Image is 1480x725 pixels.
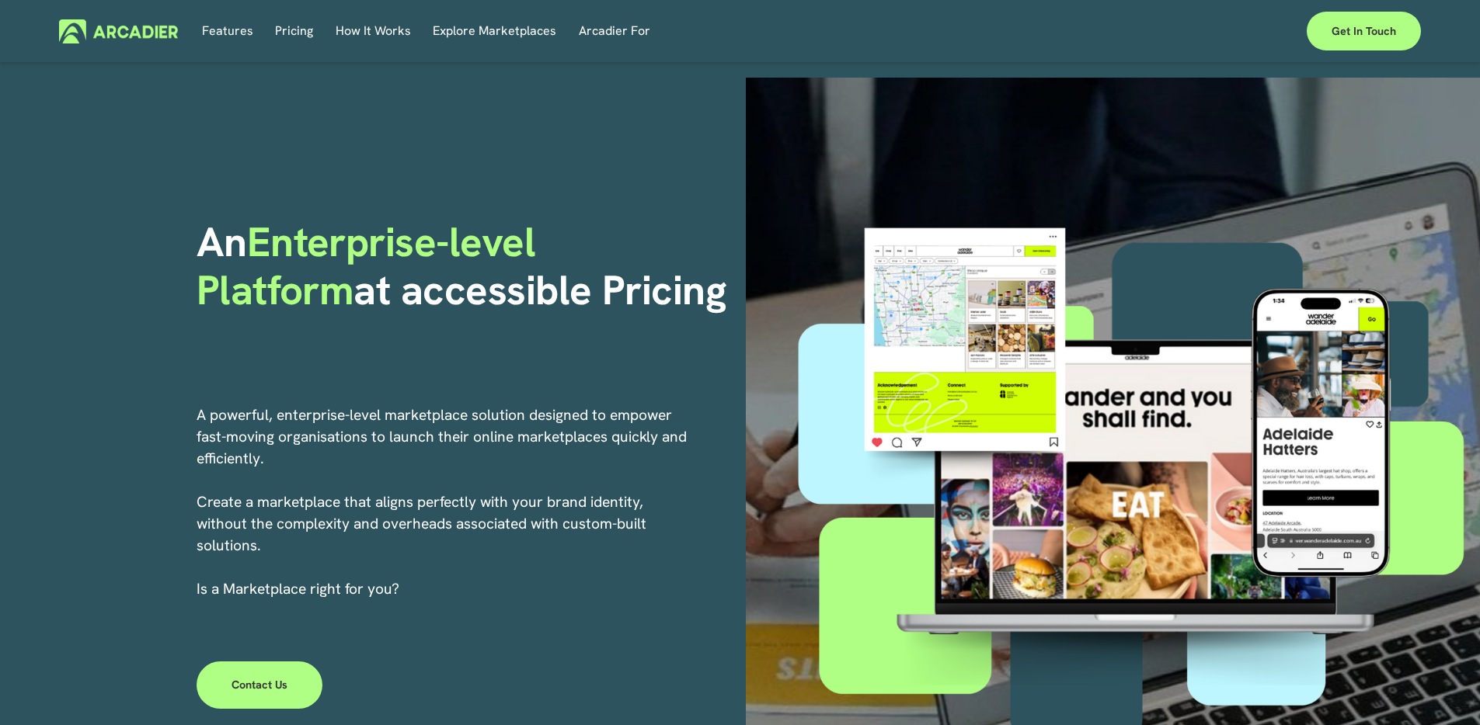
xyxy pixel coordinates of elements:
a: Get in touch [1307,12,1421,50]
span: How It Works [336,20,411,42]
span: Enterprise-level Platform [197,215,546,317]
a: folder dropdown [579,19,650,43]
a: Features [202,19,253,43]
a: s a Marketplace right for you? [200,579,399,598]
a: Contact Us [197,661,323,708]
a: Explore Marketplaces [433,19,556,43]
p: A powerful, enterprise-level marketplace solution designed to empower fast-moving organisations t... [197,404,689,600]
span: I [197,579,399,598]
a: Pricing [275,19,313,43]
a: folder dropdown [336,19,411,43]
span: Arcadier For [579,20,650,42]
img: Arcadier [59,19,178,43]
h1: An at accessible Pricing [197,218,735,315]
